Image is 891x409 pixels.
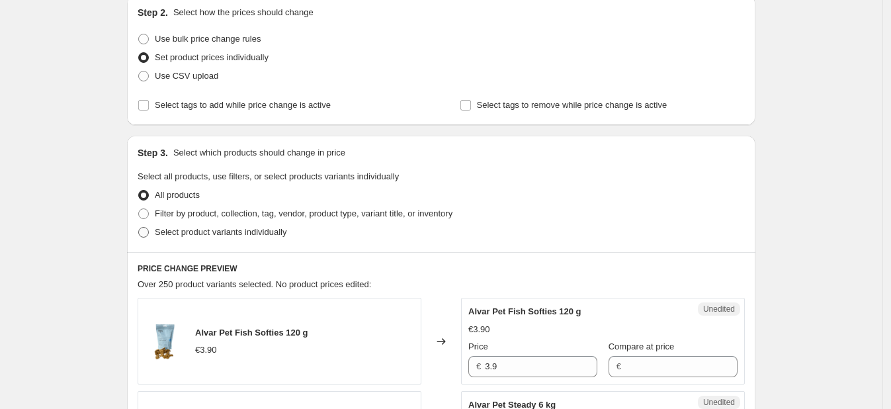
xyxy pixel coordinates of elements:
span: € [476,361,481,371]
span: Compare at price [609,341,675,351]
span: Use CSV upload [155,71,218,81]
span: Select product variants individually [155,227,286,237]
span: Price [468,341,488,351]
h6: PRICE CHANGE PREVIEW [138,263,745,274]
span: Use bulk price change rules [155,34,261,44]
span: Select all products, use filters, or select products variants individually [138,171,399,181]
span: Alvar Pet Fish Softies 120 g [195,328,308,338]
span: Set product prices individually [155,52,269,62]
p: Select which products should change in price [173,146,345,159]
span: Select tags to add while price change is active [155,100,331,110]
span: Unedited [703,397,735,408]
span: Unedited [703,304,735,314]
p: Select how the prices should change [173,6,314,19]
span: € [616,361,621,371]
h2: Step 2. [138,6,168,19]
div: €3.90 [195,343,217,357]
h2: Step 3. [138,146,168,159]
span: Over 250 product variants selected. No product prices edited: [138,279,371,289]
span: Select tags to remove while price change is active [477,100,667,110]
img: chicken_softies_square-1_80x.png [145,322,185,361]
span: All products [155,190,200,200]
span: Alvar Pet Fish Softies 120 g [468,306,581,316]
span: Filter by product, collection, tag, vendor, product type, variant title, or inventory [155,208,452,218]
div: €3.90 [468,323,490,336]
